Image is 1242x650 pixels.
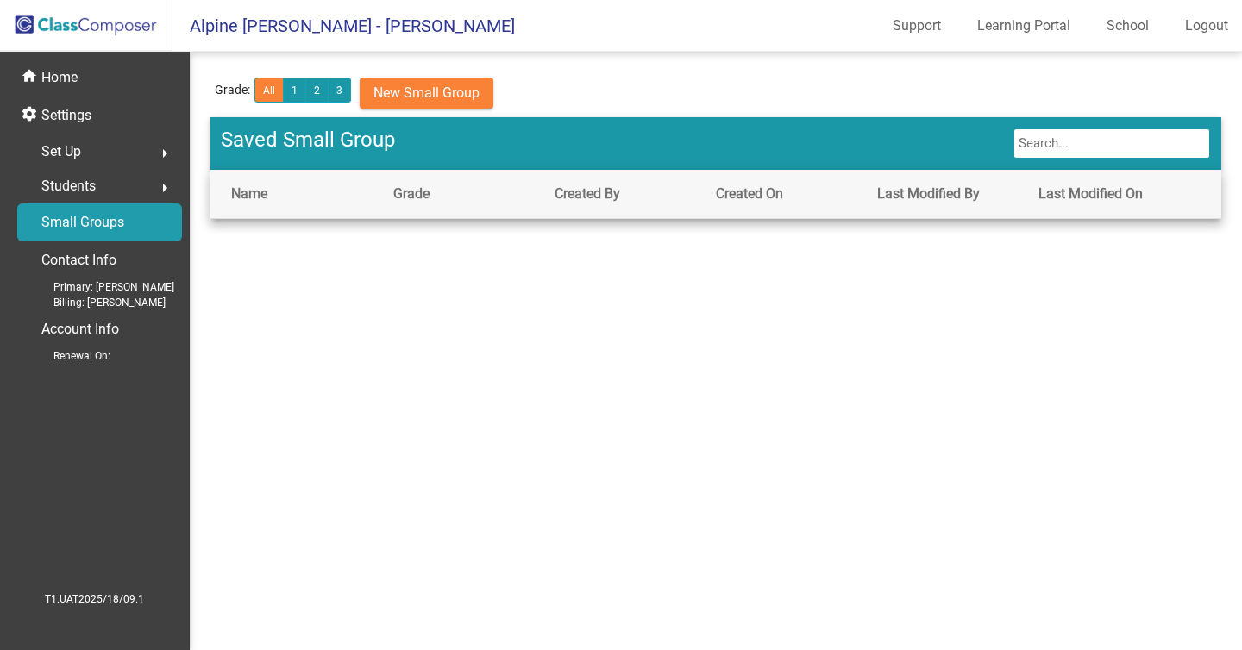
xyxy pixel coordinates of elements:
p: Settings [41,105,91,126]
span: Set Up [41,140,81,164]
div: Created On [716,184,783,204]
mat-icon: arrow_right [154,178,175,198]
div: Name [231,184,283,204]
p: Contact Info [41,248,116,272]
a: Learning Portal [963,12,1084,40]
p: Account Info [41,317,119,341]
span: Alpine [PERSON_NAME] - [PERSON_NAME] [172,12,515,40]
div: Last Modified By [877,184,980,204]
span: Grade: [215,78,250,117]
div: Grade [393,184,445,204]
button: 2 [305,78,329,103]
div: Last Modified On [1038,184,1143,204]
a: School [1093,12,1163,40]
span: Saved Small Group [221,128,395,154]
span: Primary: [PERSON_NAME] [26,279,174,295]
button: 1 [283,78,306,103]
div: Last Modified On [1038,184,1158,204]
p: Home [41,67,78,88]
mat-icon: home [21,67,41,88]
button: 3 [328,78,351,103]
span: New Small Group [373,84,480,101]
a: Support [879,12,955,40]
div: Created By [555,184,636,204]
div: Created On [716,184,799,204]
div: Created By [555,184,620,204]
p: Small Groups [41,210,124,234]
mat-icon: settings [21,105,41,126]
button: All [254,78,284,103]
div: Grade [393,184,430,204]
mat-icon: arrow_right [154,143,175,164]
div: Last Modified By [877,184,995,204]
a: Logout [1171,12,1242,40]
input: Search... [1013,128,1210,159]
span: Students [41,174,96,198]
div: Name [231,184,267,204]
span: Billing: [PERSON_NAME] [26,295,166,310]
button: New Small Group [360,78,493,109]
span: Renewal On: [26,348,110,364]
